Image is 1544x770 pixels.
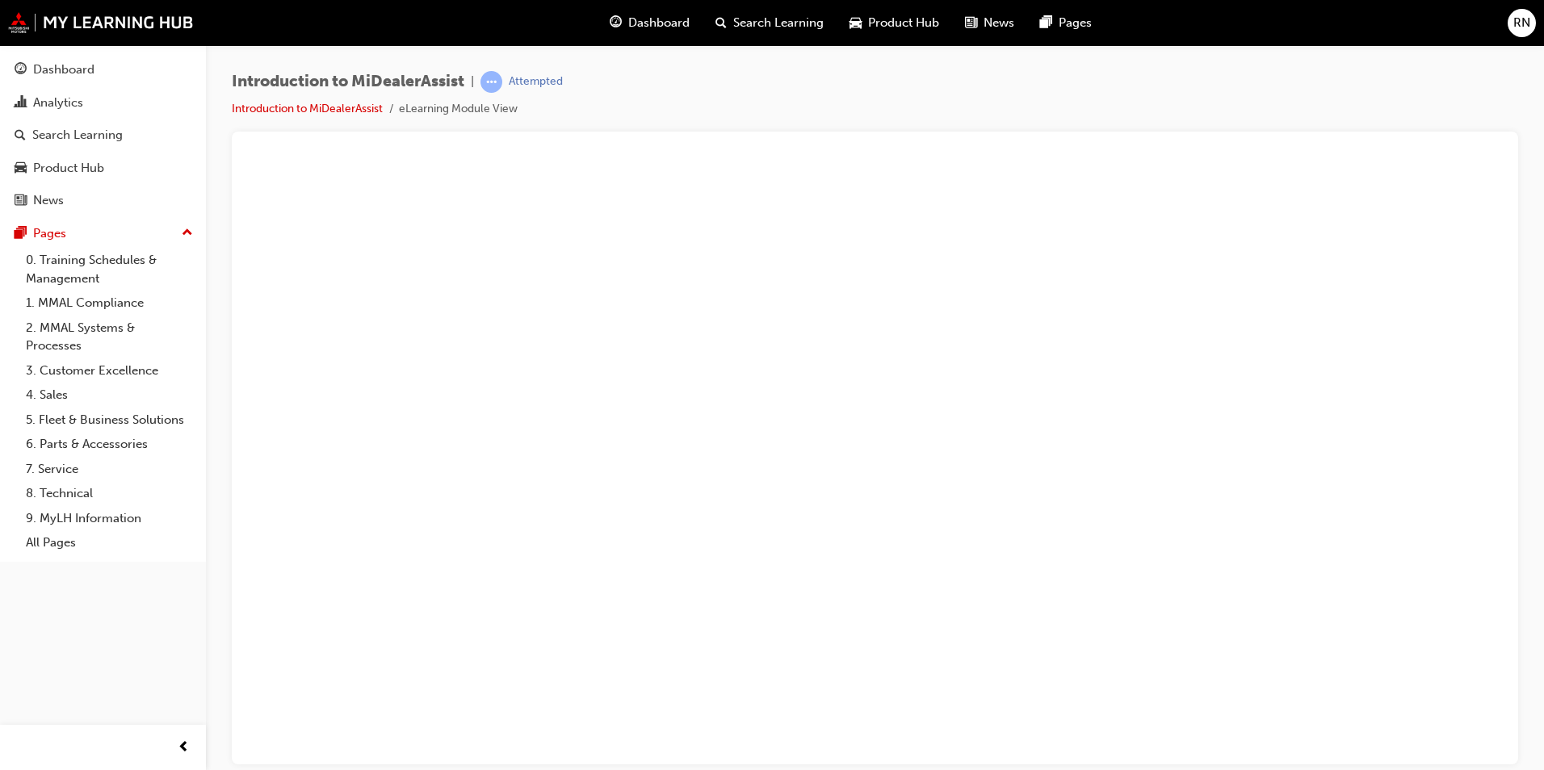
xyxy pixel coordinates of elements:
div: Product Hub [33,159,104,178]
a: 2. MMAL Systems & Processes [19,316,199,358]
span: news-icon [965,13,977,33]
span: guage-icon [610,13,622,33]
div: Analytics [33,94,83,112]
a: Product Hub [6,153,199,183]
a: 7. Service [19,457,199,482]
span: Search Learning [733,14,824,32]
span: learningRecordVerb_ATTEMPT-icon [480,71,502,93]
div: Dashboard [33,61,94,79]
a: Introduction to MiDealerAssist [232,102,383,115]
a: 4. Sales [19,383,199,408]
div: Pages [33,224,66,243]
a: guage-iconDashboard [597,6,703,40]
button: Pages [6,219,199,249]
a: 9. MyLH Information [19,506,199,531]
span: guage-icon [15,63,27,77]
div: Search Learning [32,126,123,144]
a: Analytics [6,88,199,118]
span: prev-icon [178,738,190,758]
a: news-iconNews [952,6,1027,40]
a: 8. Technical [19,481,199,506]
a: Dashboard [6,55,199,85]
span: car-icon [850,13,862,33]
span: chart-icon [15,96,27,111]
a: pages-iconPages [1027,6,1105,40]
span: news-icon [15,194,27,208]
span: pages-icon [15,227,27,241]
a: Search Learning [6,120,199,150]
span: pages-icon [1040,13,1052,33]
div: News [33,191,64,210]
a: 3. Customer Excellence [19,358,199,383]
a: All Pages [19,530,199,555]
li: eLearning Module View [399,100,518,119]
a: 1. MMAL Compliance [19,291,199,316]
a: car-iconProduct Hub [837,6,952,40]
span: car-icon [15,161,27,176]
a: News [6,186,199,216]
a: 6. Parts & Accessories [19,432,199,457]
button: DashboardAnalyticsSearch LearningProduct HubNews [6,52,199,219]
div: Attempted [509,74,563,90]
span: News [984,14,1014,32]
img: mmal [8,12,194,33]
span: search-icon [15,128,26,143]
span: search-icon [715,13,727,33]
span: Dashboard [628,14,690,32]
span: up-icon [182,223,193,244]
a: 5. Fleet & Business Solutions [19,408,199,433]
span: RN [1513,14,1530,32]
a: search-iconSearch Learning [703,6,837,40]
span: Product Hub [868,14,939,32]
span: Introduction to MiDealerAssist [232,73,464,91]
button: RN [1508,9,1536,37]
span: | [471,73,474,91]
a: 0. Training Schedules & Management [19,248,199,291]
span: Pages [1059,14,1092,32]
